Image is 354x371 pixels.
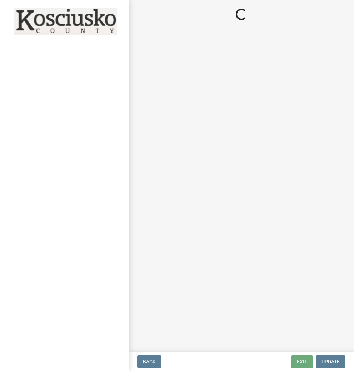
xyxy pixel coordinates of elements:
img: Kosciusko County, Indiana [14,8,117,35]
span: Update [321,359,340,365]
span: Back [143,359,156,365]
button: Update [316,355,345,368]
button: Exit [291,355,313,368]
button: Back [137,355,161,368]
